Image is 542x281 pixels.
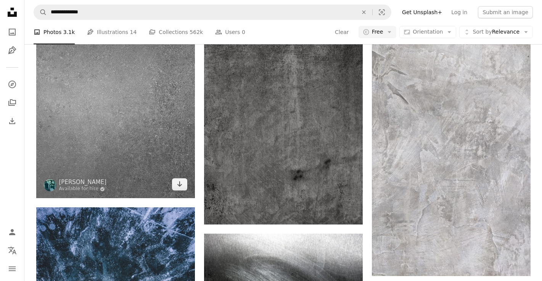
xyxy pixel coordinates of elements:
span: 14 [130,28,137,36]
a: Users 0 [215,20,245,44]
a: Available for hire [59,186,107,192]
a: Log in [447,6,472,18]
span: Relevance [473,28,519,36]
button: Language [5,243,20,258]
a: a black and white photo of a concrete wall [36,89,195,95]
span: Orientation [413,29,443,35]
a: gray and white abstract painting [204,115,363,122]
span: 562k [190,28,203,36]
a: Illustrations 14 [87,20,137,44]
button: Visual search [373,5,391,19]
a: Collections [5,95,20,110]
button: Orientation [399,26,456,38]
a: Photos [5,24,20,40]
button: Free [359,26,397,38]
a: Collections 562k [149,20,203,44]
button: Submit an image [478,6,533,18]
a: Get Unsplash+ [397,6,447,18]
button: Clear [355,5,372,19]
button: Clear [335,26,349,38]
a: Explore [5,77,20,92]
button: Menu [5,261,20,276]
a: Log in / Sign up [5,224,20,240]
a: Illustrations [5,43,20,58]
form: Find visuals sitewide [34,5,391,20]
span: Free [372,28,383,36]
a: Download History [5,113,20,129]
span: 0 [242,28,245,36]
img: Go to Yan Ots's profile [44,179,56,191]
img: gray and white abstract painting [204,13,363,224]
a: [PERSON_NAME] [59,178,107,186]
button: Search Unsplash [34,5,47,19]
a: a white and gray wall with a clock on it [372,131,531,138]
span: Sort by [473,29,492,35]
button: Sort byRelevance [459,26,533,38]
a: Download [172,178,187,191]
a: Home — Unsplash [5,5,20,21]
